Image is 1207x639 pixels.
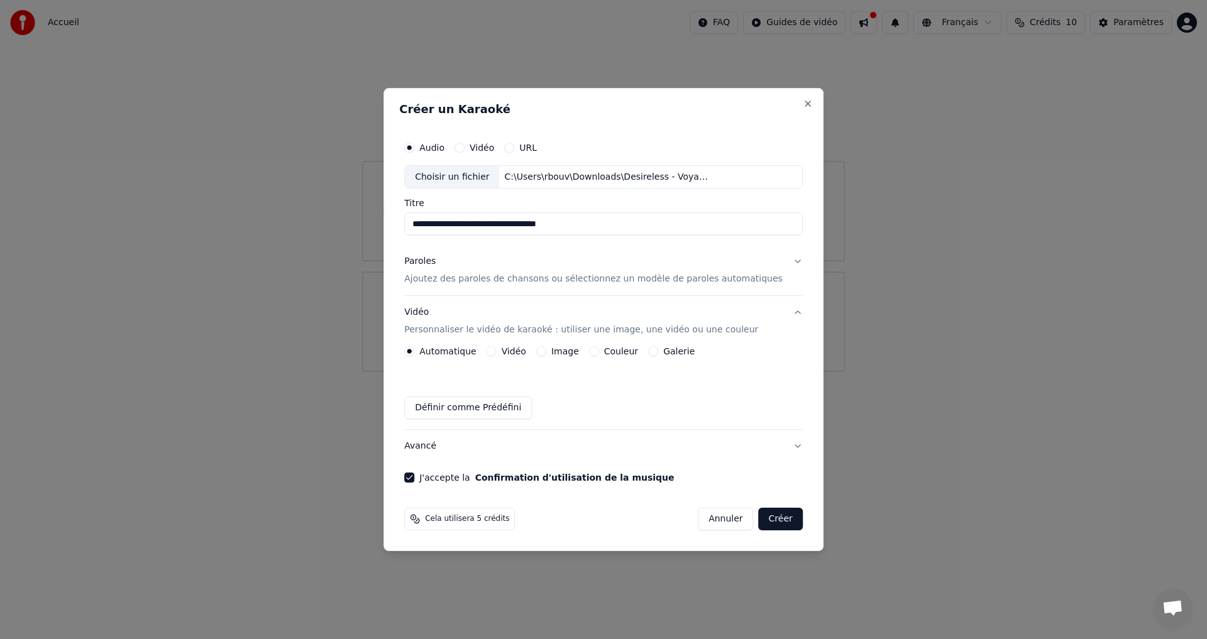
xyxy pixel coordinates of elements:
[404,256,436,268] div: Paroles
[759,508,803,530] button: Créer
[404,430,803,462] button: Avancé
[470,143,494,152] label: Vidéo
[425,514,509,524] span: Cela utilisera 5 crédits
[519,143,537,152] label: URL
[404,346,803,429] div: VidéoPersonnaliser le vidéo de karaoké : utiliser une image, une vidéo ou une couleur
[404,273,783,286] p: Ajoutez des paroles de chansons ou sélectionnez un modèle de paroles automatiques
[551,347,579,356] label: Image
[404,324,758,336] p: Personnaliser le vidéo de karaoké : utiliser une image, une vidéo ou une couleur
[500,171,714,183] div: C:\Users\rbouv\Downloads\Desireless - Voyage Voyage Instrumental.mp3
[604,347,638,356] label: Couleur
[419,143,444,152] label: Audio
[404,297,803,347] button: VidéoPersonnaliser le vidéo de karaoké : utiliser une image, une vidéo ou une couleur
[404,246,803,296] button: ParolesAjoutez des paroles de chansons ou sélectionnez un modèle de paroles automatiques
[404,307,758,337] div: Vidéo
[475,473,675,482] button: J'accepte la
[419,347,476,356] label: Automatique
[663,347,695,356] label: Galerie
[404,396,532,419] button: Définir comme Prédéfini
[405,166,499,188] div: Choisir un fichier
[399,104,808,115] h2: Créer un Karaoké
[502,347,526,356] label: Vidéo
[404,199,803,208] label: Titre
[419,473,674,482] label: J'accepte la
[698,508,753,530] button: Annuler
